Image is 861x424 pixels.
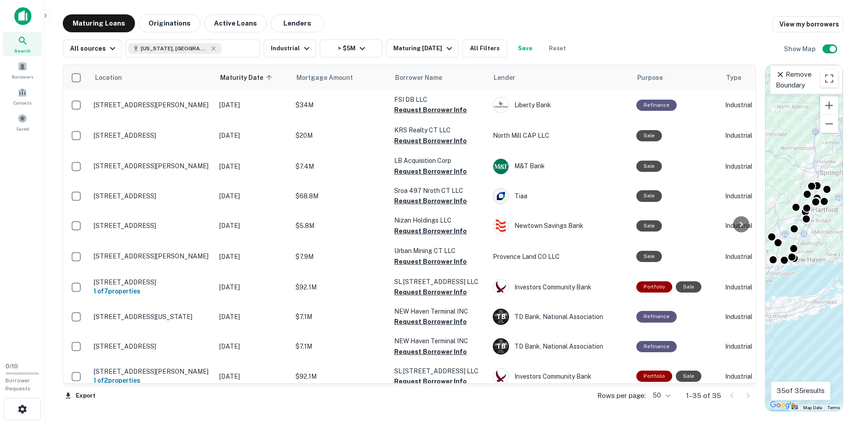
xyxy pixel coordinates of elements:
[296,100,385,110] p: $34M
[721,65,774,90] th: Type
[394,105,467,115] button: Request Borrower Info
[94,101,210,109] p: [STREET_ADDRESS][PERSON_NAME]
[768,399,797,411] img: Google
[291,65,390,90] th: Mortgage Amount
[13,99,31,106] span: Contacts
[219,312,287,322] p: [DATE]
[89,65,215,90] th: Location
[139,14,200,32] button: Originations
[725,100,770,110] p: Industrial
[63,389,98,402] button: Export
[725,312,770,322] p: Industrial
[220,72,275,83] span: Maturity Date
[264,39,316,57] button: Industrial
[493,368,627,385] div: Investors Community Bank
[493,338,627,354] div: TD Bank, National Association
[390,65,488,90] th: Borrower Name
[543,39,572,57] button: Reset
[636,100,677,111] div: This loan purpose was for refinancing
[816,352,861,395] div: Chat Widget
[725,282,770,292] p: Industrial
[394,336,484,346] p: NEW Haven Terminal INC
[496,312,505,322] p: T B
[493,159,509,174] img: picture
[820,96,838,114] button: Zoom in
[3,110,42,134] div: Saved
[820,115,838,133] button: Zoom out
[16,125,29,132] span: Saved
[725,131,770,140] p: Industrial
[394,366,484,376] p: SL [STREET_ADDRESS] LLC
[493,252,627,262] p: Provence Land CO LLC
[219,100,287,110] p: [DATE]
[725,221,770,231] p: Industrial
[3,32,42,56] div: Search
[494,72,515,83] span: Lender
[493,369,509,384] img: picture
[488,65,632,90] th: Lender
[219,131,287,140] p: [DATE]
[94,342,210,350] p: [STREET_ADDRESS]
[296,131,385,140] p: $20M
[296,252,385,262] p: $7.9M
[3,84,42,108] a: Contacts
[493,97,627,113] div: Liberty Bank
[5,377,30,392] span: Borrower Requests
[493,131,627,140] p: North Mill CAP LLC
[386,39,458,57] button: Maturing [DATE]
[94,222,210,230] p: [STREET_ADDRESS]
[296,341,385,351] p: $7.1M
[219,341,287,351] p: [DATE]
[63,39,122,57] button: All sources
[219,252,287,262] p: [DATE]
[94,278,210,286] p: [STREET_ADDRESS]
[296,221,385,231] p: $5.8M
[94,192,210,200] p: [STREET_ADDRESS]
[394,136,467,146] button: Request Borrower Info
[649,389,672,402] div: 50
[493,218,509,233] img: picture
[12,73,33,80] span: Borrowers
[597,390,646,401] p: Rows per page:
[5,363,18,370] span: 0 / 10
[636,281,672,293] div: This is a portfolio loan with 7 properties
[94,131,210,140] p: [STREET_ADDRESS]
[636,161,662,172] div: Sale
[204,14,267,32] button: Active Loans
[636,251,662,262] div: Sale
[636,311,677,322] div: This loan purpose was for refinancing
[3,58,42,82] div: Borrowers
[296,191,385,201] p: $68.8M
[725,162,770,171] p: Industrial
[219,162,287,171] p: [DATE]
[219,282,287,292] p: [DATE]
[394,277,484,287] p: SL [STREET_ADDRESS] LLC
[493,158,627,175] div: M&T Bank
[493,279,627,295] div: Investors Community Bank
[296,312,385,322] p: $7.1M
[493,188,509,204] img: picture
[725,372,770,381] p: Industrial
[215,65,291,90] th: Maturity Date
[394,125,484,135] p: KRS Realty CT LLC
[70,43,118,54] div: All sources
[320,39,383,57] button: > $5M
[636,341,677,352] div: This loan purpose was for refinancing
[394,376,467,387] button: Request Borrower Info
[777,385,825,396] p: 35 of 35 results
[394,316,467,327] button: Request Borrower Info
[219,221,287,231] p: [DATE]
[827,405,840,410] a: Terms (opens in new tab)
[632,65,721,90] th: Purpose
[493,280,509,295] img: picture
[493,218,627,234] div: Newtown Savings Bank
[725,252,770,262] p: Industrial
[784,44,817,54] h6: Show Map
[394,215,484,225] p: Nizan Holdings LLC
[394,186,484,196] p: Sroa 497 Nroth CT LLC
[63,14,135,32] button: Maturing Loans
[772,16,843,32] a: View my borrowers
[636,220,662,232] div: Sale
[270,14,324,32] button: Lenders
